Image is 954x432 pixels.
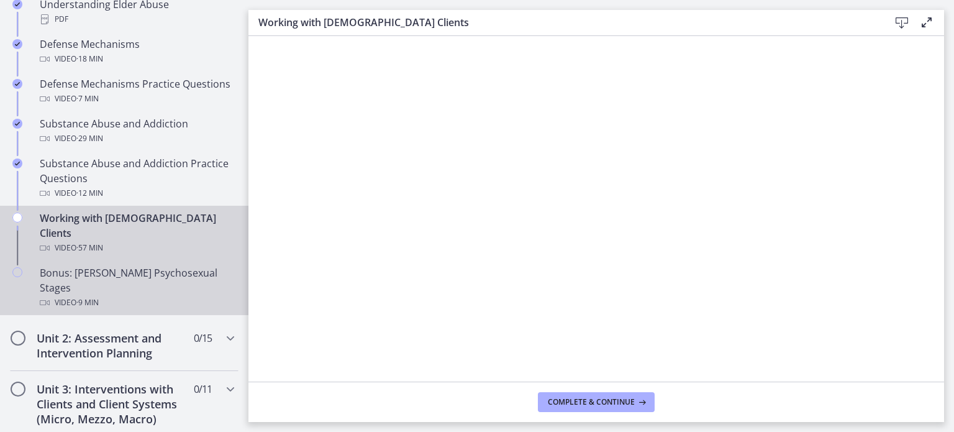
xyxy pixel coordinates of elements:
[40,295,234,310] div: Video
[40,12,234,27] div: PDF
[12,159,22,168] i: Completed
[12,39,22,49] i: Completed
[37,382,188,426] h2: Unit 3: Interventions with Clients and Client Systems (Micro, Mezzo, Macro)
[76,52,103,67] span: · 18 min
[40,37,234,67] div: Defense Mechanisms
[40,265,234,310] div: Bonus: [PERSON_NAME] Psychosexual Stages
[76,91,99,106] span: · 7 min
[76,131,103,146] span: · 29 min
[194,331,212,346] span: 0 / 15
[40,211,234,255] div: Working with [DEMOGRAPHIC_DATA] Clients
[40,186,234,201] div: Video
[258,15,870,30] h3: Working with [DEMOGRAPHIC_DATA] Clients
[37,331,188,361] h2: Unit 2: Assessment and Intervention Planning
[40,241,234,255] div: Video
[76,241,103,255] span: · 57 min
[40,76,234,106] div: Defense Mechanisms Practice Questions
[40,52,234,67] div: Video
[40,131,234,146] div: Video
[194,382,212,397] span: 0 / 11
[12,119,22,129] i: Completed
[76,186,103,201] span: · 12 min
[76,295,99,310] span: · 9 min
[40,91,234,106] div: Video
[548,397,635,407] span: Complete & continue
[40,156,234,201] div: Substance Abuse and Addiction Practice Questions
[248,33,944,382] iframe: Video Lesson
[12,79,22,89] i: Completed
[40,116,234,146] div: Substance Abuse and Addiction
[538,392,655,412] button: Complete & continue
